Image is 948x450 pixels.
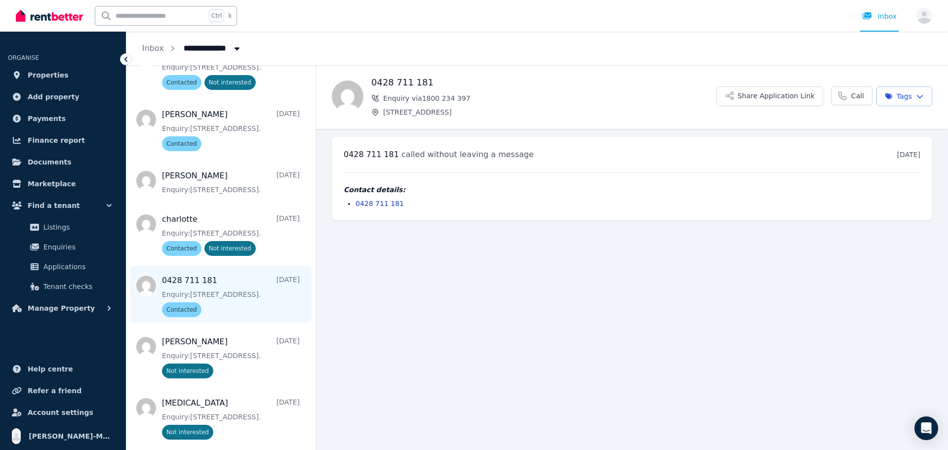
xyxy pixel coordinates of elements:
div: Open Intercom Messenger [914,416,938,440]
nav: Breadcrumb [126,32,258,65]
span: k [228,12,232,20]
span: Refer a friend [28,385,81,397]
span: Enquiry via 1800 234 397 [383,93,716,103]
button: Manage Property [8,298,118,318]
div: Inbox [862,11,897,21]
a: [PERSON_NAME][DATE]Enquiry:[STREET_ADDRESS].Not interested [162,336,300,378]
a: Call [831,86,872,105]
a: Payments [8,109,118,128]
span: Help centre [28,363,73,375]
span: [PERSON_NAME]-May [PERSON_NAME] [29,430,114,442]
a: Applications [12,257,114,277]
button: Find a tenant [8,196,118,215]
span: Call [851,91,864,101]
time: [DATE] [897,151,920,159]
a: [MEDICAL_DATA][DATE]Enquiry:[STREET_ADDRESS].Not interested [162,397,300,440]
a: Refer a friend [8,381,118,401]
a: Listings [12,217,114,237]
a: [PERSON_NAME][DATE]Enquiry:[STREET_ADDRESS]. [162,170,300,195]
img: RentBetter [16,8,83,23]
span: Listings [43,221,110,233]
a: Inbox [142,43,164,53]
span: Find a tenant [28,200,80,211]
span: Manage Property [28,302,95,314]
span: Applications [43,261,110,273]
span: Finance report [28,134,85,146]
span: Documents [28,156,72,168]
span: Add property [28,91,79,103]
a: Add property [8,87,118,107]
a: [PERSON_NAME][DATE]Enquiry:[STREET_ADDRESS].Contacted [162,109,300,151]
span: 0428 711 181 [344,150,399,159]
span: Account settings [28,407,93,418]
a: Enquiries [12,237,114,257]
span: called without leaving a message [401,150,534,159]
span: [STREET_ADDRESS] [383,107,716,117]
a: 0428 711 181[DATE]Enquiry:[STREET_ADDRESS].Contacted [162,275,300,317]
h4: Contact details: [344,185,920,195]
span: Tags [885,91,912,101]
span: Marketplace [28,178,76,190]
a: charlotte[DATE]Enquiry:[STREET_ADDRESS].ContactedNot interested [162,213,300,256]
span: Tenant checks [43,281,110,292]
a: Account settings [8,403,118,422]
span: ORGANISE [8,54,39,61]
img: 0428 711 181 [332,81,363,112]
a: Finance report [8,130,118,150]
button: Share Application Link [716,86,823,106]
a: Enquiry:[STREET_ADDRESS].ContactedNot interested [162,47,300,90]
a: Properties [8,65,118,85]
span: Properties [28,69,69,81]
span: Payments [28,113,66,124]
button: Tags [876,86,932,106]
a: Documents [8,152,118,172]
span: Ctrl [209,9,224,22]
h1: 0428 711 181 [371,76,716,89]
a: Help centre [8,359,118,379]
a: Tenant checks [12,277,114,296]
a: Marketplace [8,174,118,194]
a: 0428 711 181 [355,200,404,207]
span: Enquiries [43,241,110,253]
